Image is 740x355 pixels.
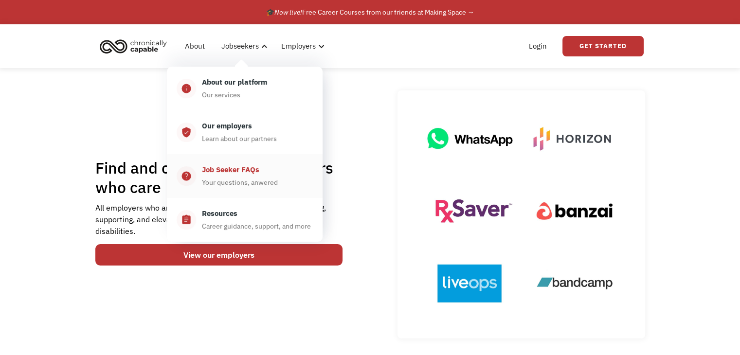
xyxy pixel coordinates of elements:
[95,244,343,266] a: View our employers
[202,164,259,176] div: Job Seeker FAQs
[275,31,327,62] div: Employers
[202,89,240,101] div: Our services
[202,208,237,219] div: Resources
[181,170,192,182] div: help_center
[274,8,302,17] em: Now live!
[202,220,311,232] div: Career guidance, support, and more
[181,126,192,138] div: verified_user
[266,6,474,18] div: 🎓 Free Career Courses from our friends at Making Space →
[523,31,553,62] a: Login
[97,35,170,57] img: Chronically Capable logo
[167,198,323,242] a: assignmentResourcesCareer guidance, support, and more
[181,83,192,94] div: info
[562,36,644,56] a: Get Started
[216,31,271,62] div: Jobseekers
[281,40,316,52] div: Employers
[202,76,267,88] div: About our platform
[181,214,192,226] div: assignment
[95,158,343,197] h1: Find and connect with employers who care
[167,154,323,198] a: help_centerJob Seeker FAQsYour questions, anwered
[97,35,174,57] a: home
[179,31,211,62] a: About
[95,202,343,237] div: All employers who are part of our network are dedicated to hiring, supporting, and elevating thos...
[167,67,323,110] a: infoAbout our platformOur services
[167,62,323,242] nav: Jobseekers
[202,120,252,132] div: Our employers
[202,177,278,188] div: Your questions, anwered
[167,110,323,154] a: verified_userOur employersLearn about our partners
[202,133,277,144] div: Learn about our partners
[221,40,259,52] div: Jobseekers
